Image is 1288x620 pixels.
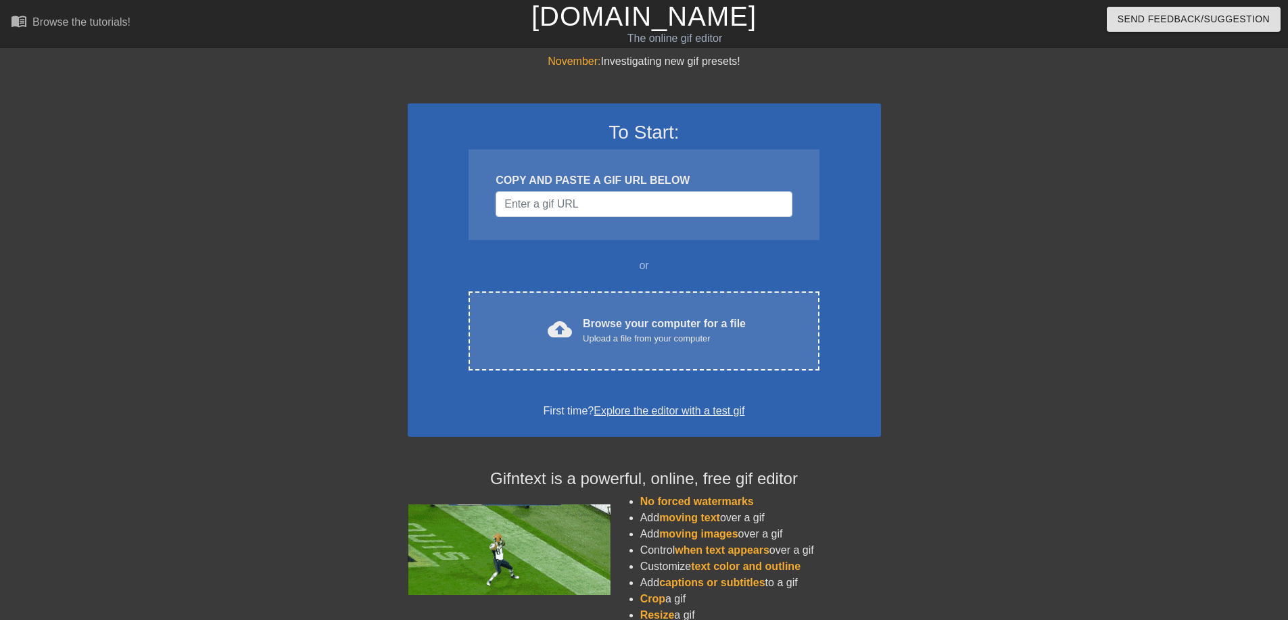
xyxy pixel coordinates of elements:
button: Send Feedback/Suggestion [1107,7,1281,32]
h4: Gifntext is a powerful, online, free gif editor [408,469,881,489]
li: Add to a gif [640,575,881,591]
a: Browse the tutorials! [11,13,130,34]
span: No forced watermarks [640,496,754,507]
span: when text appears [675,544,769,556]
li: Control over a gif [640,542,881,558]
div: or [443,258,846,274]
span: text color and outline [691,561,801,572]
span: Crop [640,593,665,604]
div: COPY AND PASTE A GIF URL BELOW [496,172,792,189]
li: a gif [640,591,881,607]
div: Browse your computer for a file [583,316,746,345]
a: Explore the editor with a test gif [594,405,744,416]
div: The online gif editor [436,30,913,47]
div: Browse the tutorials! [32,16,130,28]
img: football_small.gif [408,504,611,595]
input: Username [496,191,792,217]
div: Upload a file from your computer [583,332,746,345]
span: November: [548,55,600,67]
span: moving text [659,512,720,523]
li: Customize [640,558,881,575]
li: Add over a gif [640,510,881,526]
span: captions or subtitles [659,577,765,588]
div: Investigating new gif presets! [408,53,881,70]
li: Add over a gif [640,526,881,542]
h3: To Start: [425,121,863,144]
span: Send Feedback/Suggestion [1118,11,1270,28]
span: menu_book [11,13,27,29]
span: cloud_upload [548,317,572,341]
div: First time? [425,403,863,419]
span: moving images [659,528,738,540]
a: [DOMAIN_NAME] [531,1,757,31]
